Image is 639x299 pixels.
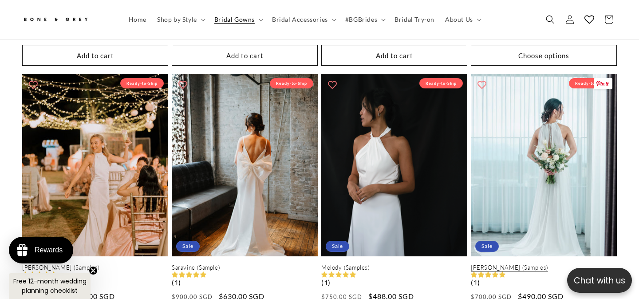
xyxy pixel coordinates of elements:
summary: About Us [440,10,485,29]
span: Bridal Accessories [272,16,328,24]
button: Add to wishlist [174,76,192,94]
span: Bridal Gowns [214,16,255,24]
button: Add to wishlist [24,76,42,94]
a: [PERSON_NAME] (Samples) [471,264,617,271]
div: Free 12-month wedding planning checklistClose teaser [9,273,91,299]
button: Add to wishlist [473,76,491,94]
button: Close teaser [89,266,98,275]
img: Bone and Grey Bridal [22,12,89,27]
span: #BGBrides [345,16,377,24]
summary: #BGBrides [340,10,389,29]
div: Rewards [35,246,63,254]
button: Add to wishlist [323,76,341,94]
p: Chat with us [567,274,632,287]
button: Choose options [471,45,617,66]
summary: Bridal Accessories [267,10,340,29]
span: About Us [445,16,473,24]
button: Add to cart [321,45,467,66]
button: Add to cart [172,45,318,66]
a: Melody (Samples) [321,264,467,271]
span: Home [129,16,146,24]
button: Open chatbox [567,268,632,293]
a: Bone and Grey Bridal [19,9,114,30]
a: Saravine (Sample) [172,264,318,271]
span: Shop by Style [157,16,197,24]
summary: Search [540,10,560,29]
button: Add to cart [22,45,168,66]
summary: Bridal Gowns [209,10,267,29]
a: [PERSON_NAME] (Samples) [22,264,168,271]
span: Bridal Try-on [394,16,434,24]
span: Free 12-month wedding planning checklist [13,277,87,295]
summary: Shop by Style [152,10,209,29]
a: Home [123,10,152,29]
a: Bridal Try-on [389,10,440,29]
